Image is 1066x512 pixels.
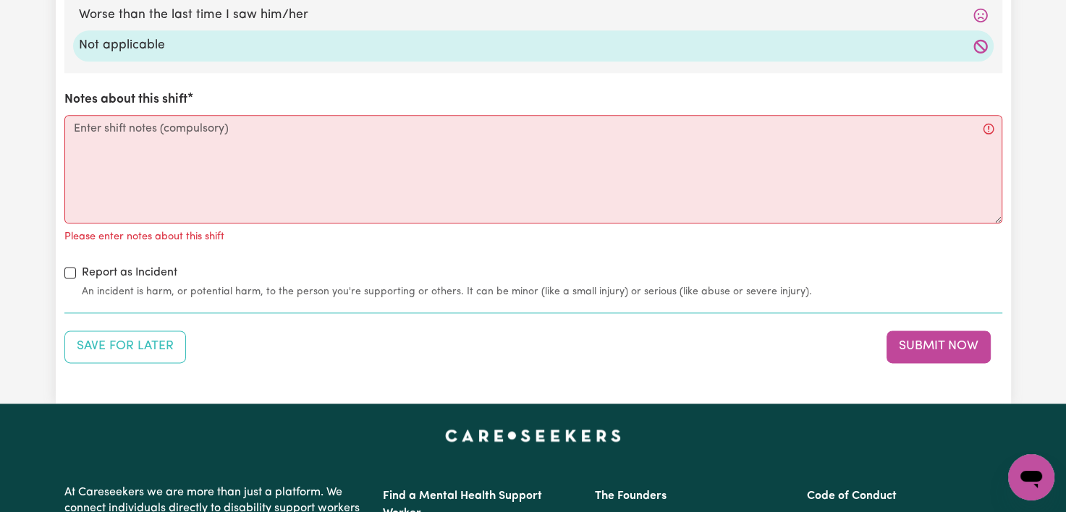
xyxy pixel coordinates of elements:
[64,330,186,362] button: Save your job report
[79,6,988,25] label: Worse than the last time I saw him/her
[64,229,224,245] p: Please enter notes about this shift
[82,284,1002,299] small: An incident is harm, or potential harm, to the person you're supporting or others. It can be mino...
[445,430,621,441] a: Careseekers home page
[595,490,667,502] a: The Founders
[887,330,991,362] button: Submit your job report
[807,490,897,502] a: Code of Conduct
[79,36,988,55] label: Not applicable
[1008,454,1054,500] iframe: Button to launch messaging window
[64,90,187,109] label: Notes about this shift
[82,264,177,281] label: Report as Incident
